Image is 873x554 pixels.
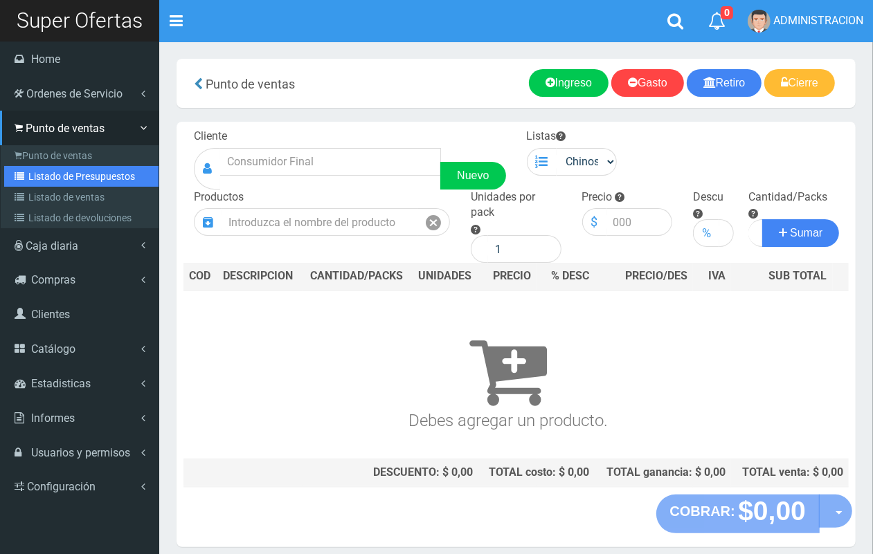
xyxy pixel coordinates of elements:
th: COD [183,263,217,290]
span: PRECIO/DES [625,269,687,282]
a: Listado de ventas [4,187,159,207]
span: Clientes [31,308,70,321]
span: Catálogo [31,342,75,356]
th: DES [217,263,302,290]
span: Sumar [790,227,822,239]
a: Gasto [611,69,684,97]
span: Configuración [27,480,96,493]
div: TOTAL venta: $ 0,00 [737,465,843,481]
button: Sumar [762,219,840,247]
span: Compras [31,273,75,286]
label: Unidades por pack [471,190,561,221]
input: Consumidor Final [220,148,441,176]
span: Punto de ventas [206,77,295,91]
div: TOTAL costo: $ 0,00 [484,465,590,481]
label: Listas [527,129,566,145]
label: Descu [693,190,723,205]
label: Cliente [194,129,227,145]
a: Nuevo [440,162,505,190]
span: ADMINISTRACION [773,14,863,27]
input: 000 [606,208,672,236]
a: Punto de ventas [4,145,159,166]
a: Listado de devoluciones [4,207,159,228]
input: Introduzca el nombre del producto [222,208,417,236]
span: 0 [721,6,733,19]
img: User Image [748,10,771,33]
label: Precio [582,190,613,205]
th: CANTIDAD/PACKS [303,263,411,290]
div: % [693,219,719,247]
a: Listado de Presupuestos [4,166,159,187]
span: CRIPCION [243,269,293,282]
a: Retiro [687,69,762,97]
span: Super Ofertas [17,8,143,33]
span: SUB TOTAL [769,268,827,284]
input: Cantidad [748,219,763,247]
span: Caja diaria [26,239,78,252]
span: Usuarios y permisos [31,446,130,459]
span: PRECIO [493,268,531,284]
input: 1 [488,235,561,263]
input: 000 [719,219,734,247]
label: Productos [194,190,244,205]
strong: COBRAR: [670,504,735,519]
h3: Debes agregar un producto. [189,311,827,430]
span: Informes [31,412,75,425]
div: $ [582,208,606,236]
th: UNIDADES [411,263,478,290]
span: IVA [708,269,726,282]
a: Ingreso [529,69,609,97]
span: Punto de ventas [26,122,105,135]
div: TOTAL ganancia: $ 0,00 [601,465,726,481]
label: Cantidad/Packs [748,190,827,205]
a: Cierre [764,69,835,97]
button: COBRAR: $0,00 [656,495,820,533]
span: Estadisticas [31,377,91,390]
strong: $0,00 [738,496,806,526]
span: Ordenes de Servicio [26,87,123,100]
span: Home [31,53,60,66]
span: % DESC [552,269,590,282]
div: DESCUENTO: $ 0,00 [308,465,473,481]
